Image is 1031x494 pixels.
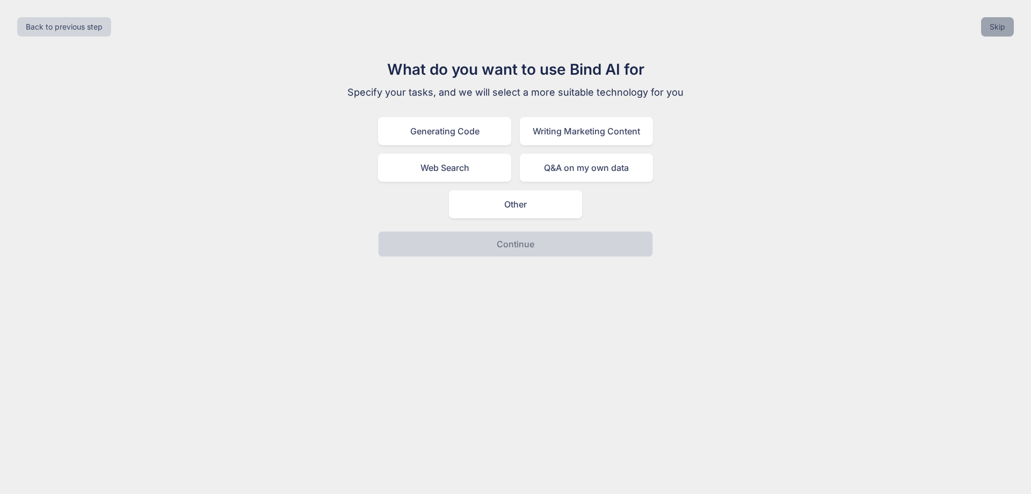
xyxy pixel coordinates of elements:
div: Generating Code [378,117,511,145]
button: Continue [378,231,653,257]
div: Writing Marketing Content [520,117,653,145]
button: Skip [981,17,1014,37]
div: Q&A on my own data [520,154,653,182]
h1: What do you want to use Bind AI for [335,58,696,81]
p: Specify your tasks, and we will select a more suitable technology for you [335,85,696,100]
p: Continue [497,238,534,250]
div: Other [449,190,582,218]
div: Web Search [378,154,511,182]
button: Back to previous step [17,17,111,37]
